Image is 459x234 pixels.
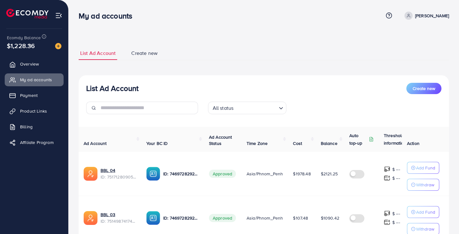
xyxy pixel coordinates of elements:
button: Withdraw [407,179,439,191]
img: ic-ads-acc.e4c84228.svg [84,211,97,225]
img: top-up amount [384,219,390,226]
h3: List Ad Account [86,84,138,93]
span: $1978.48 [293,171,310,177]
div: Search for option [208,102,286,114]
span: Create new [413,85,435,92]
img: top-up amount [384,210,390,217]
span: Overview [20,61,39,67]
img: ic-ads-acc.e4c84228.svg [84,167,97,181]
img: top-up amount [384,166,390,173]
p: Add Fund [416,164,435,172]
div: <span class='underline'>BBL 03</span></br>7514987417498271761 [101,211,136,224]
span: Approved [209,214,236,222]
span: ID: 7517128090548633607 [101,174,136,180]
p: $ --- [392,166,400,173]
span: Ecomdy Balance [7,35,41,41]
span: Product Links [20,108,47,114]
p: $ --- [392,174,400,182]
img: logo [6,9,49,19]
p: $ --- [392,210,400,217]
a: Product Links [5,105,64,117]
div: <span class='underline'>BBL 04</span></br>7517128090548633607 [101,167,136,180]
img: menu [55,12,62,19]
p: [PERSON_NAME] [415,12,449,19]
a: Affiliate Program [5,136,64,149]
iframe: Chat [432,206,454,229]
p: $ --- [392,219,400,226]
span: Asia/Phnom_Penh [247,215,283,221]
button: Add Fund [407,206,439,218]
span: Your BC ID [146,140,168,146]
button: Create new [406,83,441,94]
img: ic-ba-acc.ded83a64.svg [146,211,160,225]
span: Payment [20,92,38,98]
span: All status [211,104,235,113]
p: Auto top-up [349,132,368,147]
a: Billing [5,120,64,133]
a: Overview [5,58,64,70]
span: Cost [293,140,302,146]
span: My ad accounts [20,77,52,83]
a: [PERSON_NAME] [402,12,449,20]
button: Add Fund [407,162,439,174]
span: $107.48 [293,215,308,221]
img: ic-ba-acc.ded83a64.svg [146,167,160,181]
a: BBL 03 [101,211,115,218]
img: top-up amount [384,175,390,181]
p: Withdraw [416,225,434,233]
a: BBL 04 [101,167,115,173]
span: Ad Account [84,140,107,146]
span: Action [407,140,420,146]
span: Affiliate Program [20,139,54,146]
img: image [55,43,61,49]
span: Billing [20,124,33,130]
a: Payment [5,89,64,102]
span: Balance [321,140,337,146]
input: Search for option [235,102,276,113]
span: List Ad Account [80,50,116,57]
p: ID: 7469728292632018945 [163,214,199,222]
span: $1090.42 [321,215,339,221]
span: Approved [209,170,236,178]
p: ID: 7469728292632018945 [163,170,199,178]
span: $1,228.36 [7,41,35,50]
a: My ad accounts [5,73,64,86]
p: Withdraw [416,181,434,189]
span: ID: 7514987417498271761 [101,218,136,224]
p: Threshold information [384,132,415,147]
span: Ad Account Status [209,134,232,146]
span: Create new [131,50,158,57]
span: Time Zone [247,140,268,146]
h3: My ad accounts [79,11,137,20]
span: Asia/Phnom_Penh [247,171,283,177]
p: Add Fund [416,208,435,216]
span: $2121.25 [321,171,338,177]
